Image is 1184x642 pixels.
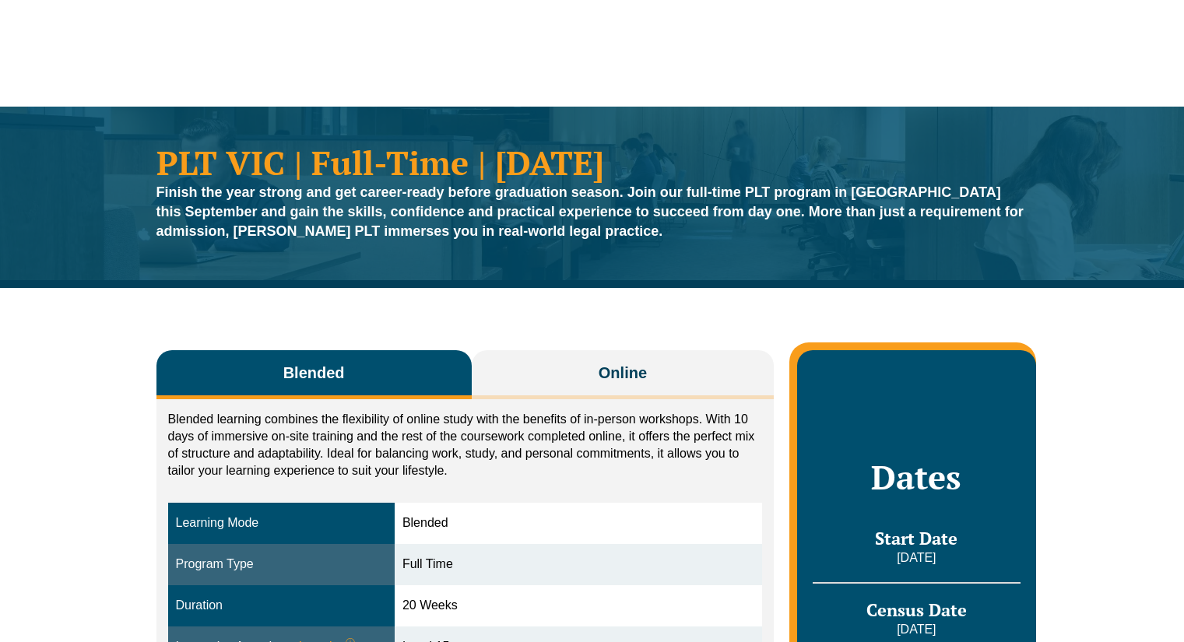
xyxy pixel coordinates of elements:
[176,597,387,615] div: Duration
[866,598,967,621] span: Census Date
[599,362,647,384] span: Online
[176,556,387,574] div: Program Type
[402,514,754,532] div: Blended
[176,514,387,532] div: Learning Mode
[283,362,345,384] span: Blended
[168,411,763,479] p: Blended learning combines the flexibility of online study with the benefits of in-person workshop...
[156,146,1028,179] h1: PLT VIC | Full-Time | [DATE]
[813,458,1020,496] h2: Dates
[875,527,957,549] span: Start Date
[402,597,754,615] div: 20 Weeks
[813,621,1020,638] p: [DATE]
[402,556,754,574] div: Full Time
[156,184,1024,239] strong: Finish the year strong and get career-ready before graduation season. Join our full-time PLT prog...
[813,549,1020,567] p: [DATE]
